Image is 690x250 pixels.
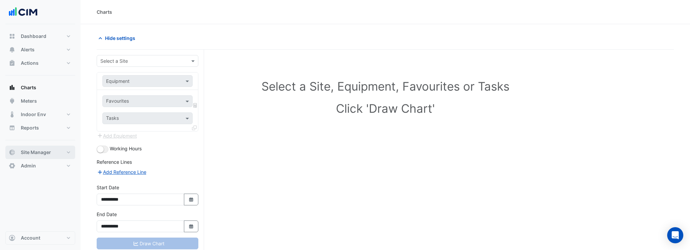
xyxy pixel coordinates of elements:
button: Admin [5,159,75,172]
button: Account [5,231,75,245]
h1: Select a Site, Equipment, Favourites or Tasks [111,79,659,93]
app-icon: Site Manager [9,149,15,156]
span: Choose Function [192,102,198,108]
app-icon: Dashboard [9,33,15,40]
label: Reference Lines [97,158,132,165]
span: Dashboard [21,33,46,40]
button: Site Manager [5,146,75,159]
app-icon: Reports [9,124,15,131]
button: Actions [5,56,75,70]
div: Charts [97,8,112,15]
button: Add Reference Line [97,168,147,176]
span: Hide settings [105,35,135,42]
span: Meters [21,98,37,104]
div: Open Intercom Messenger [667,227,683,243]
button: Reports [5,121,75,135]
span: Actions [21,60,39,66]
button: Indoor Env [5,108,75,121]
fa-icon: Select Date [188,197,194,202]
fa-icon: Select Date [188,223,194,229]
span: Working Hours [110,146,142,151]
button: Meters [5,94,75,108]
label: End Date [97,211,117,218]
span: Reports [21,124,39,131]
app-icon: Charts [9,84,15,91]
div: Tasks [105,114,119,123]
div: Favourites [105,97,129,106]
app-icon: Admin [9,162,15,169]
span: Admin [21,162,36,169]
span: Charts [21,84,36,91]
app-icon: Meters [9,98,15,104]
img: Company Logo [8,5,38,19]
span: Account [21,235,40,241]
button: Hide settings [97,32,140,44]
label: Start Date [97,184,119,191]
span: Indoor Env [21,111,46,118]
app-icon: Actions [9,60,15,66]
button: Alerts [5,43,75,56]
span: Clone Favourites and Tasks from this Equipment to other Equipment [192,125,197,131]
span: Alerts [21,46,35,53]
button: Dashboard [5,30,75,43]
span: Site Manager [21,149,51,156]
button: Charts [5,81,75,94]
h1: Click 'Draw Chart' [111,101,659,115]
app-icon: Alerts [9,46,15,53]
app-icon: Indoor Env [9,111,15,118]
